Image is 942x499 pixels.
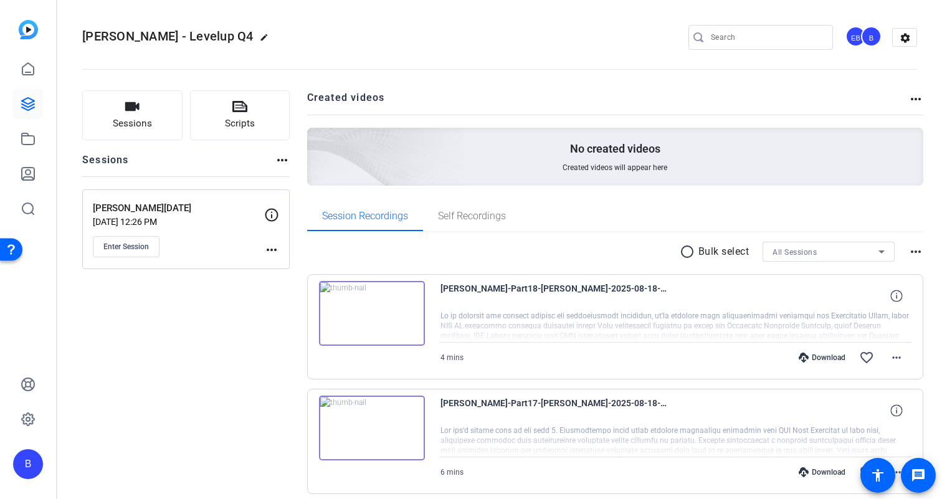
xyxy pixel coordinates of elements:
[845,26,867,48] ngx-avatar: Erica Bethel
[859,465,874,480] mat-icon: favorite_border
[792,467,852,477] div: Download
[440,353,464,362] span: 4 mins
[13,449,43,479] div: B
[168,4,465,275] img: Creted videos background
[82,90,183,140] button: Sessions
[322,211,408,221] span: Session Recordings
[698,244,749,259] p: Bulk select
[861,26,883,48] ngx-avatar: biso@amazon.com
[440,396,671,425] span: [PERSON_NAME]-Part17-[PERSON_NAME]-2025-08-18-18-15-28-903-0
[563,163,667,173] span: Created videos will appear here
[773,248,817,257] span: All Sessions
[190,90,290,140] button: Scripts
[113,116,152,131] span: Sessions
[93,217,264,227] p: [DATE] 12:26 PM
[82,153,129,176] h2: Sessions
[264,242,279,257] mat-icon: more_horiz
[260,33,275,48] mat-icon: edit
[859,350,874,365] mat-icon: favorite_border
[93,201,264,216] p: [PERSON_NAME][DATE]
[440,468,464,477] span: 6 mins
[82,29,254,44] span: [PERSON_NAME] - Levelup Q4
[319,396,425,460] img: thumb-nail
[889,350,904,365] mat-icon: more_horiz
[908,244,923,259] mat-icon: more_horiz
[319,281,425,346] img: thumb-nail
[438,211,506,221] span: Self Recordings
[93,236,159,257] button: Enter Session
[440,281,671,311] span: [PERSON_NAME]-Part18-[PERSON_NAME]-2025-08-18-18-23-33-890-0
[911,468,926,483] mat-icon: message
[103,242,149,252] span: Enter Session
[680,244,698,259] mat-icon: radio_button_unchecked
[307,90,909,115] h2: Created videos
[275,153,290,168] mat-icon: more_horiz
[861,26,882,47] div: B
[889,465,904,480] mat-icon: more_horiz
[570,141,660,156] p: No created videos
[225,116,255,131] span: Scripts
[870,468,885,483] mat-icon: accessibility
[908,92,923,107] mat-icon: more_horiz
[845,26,866,47] div: EB
[711,30,823,45] input: Search
[893,29,918,47] mat-icon: settings
[19,20,38,39] img: blue-gradient.svg
[792,353,852,363] div: Download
